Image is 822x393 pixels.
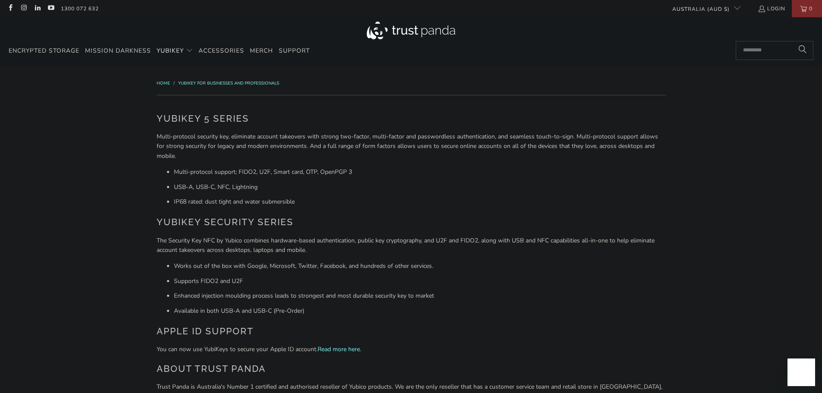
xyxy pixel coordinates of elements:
a: Trust Panda Australia on Facebook [6,5,14,12]
li: Supports FIDO2 and U2F [174,277,666,286]
h2: Apple ID Support [157,324,666,338]
li: Works out of the box with Google, Microsoft, Twitter, Facebook, and hundreds of other services. [174,261,666,271]
input: Search... [736,41,813,60]
a: Accessories [198,41,244,61]
li: IP68 rated: dust tight and water submersible [174,197,666,207]
span: Home [157,80,170,86]
span: Merch [250,47,273,55]
summary: YubiKey [157,41,193,61]
li: Enhanced injection moulding process leads to strongest and most durable security key to market [174,291,666,301]
li: Multi-protocol support; FIDO2, U2F, Smart card, OTP, OpenPGP 3 [174,167,666,177]
a: Login [758,4,785,13]
img: Trust Panda Australia [367,22,455,39]
a: Mission Darkness [85,41,151,61]
span: Encrypted Storage [9,47,79,55]
span: / [173,80,175,86]
p: The Security Key NFC by Yubico combines hardware-based authentication, public key cryptography, a... [157,236,666,255]
h2: YubiKey Security Series [157,215,666,229]
a: YubiKey for Businesses and Professionals [178,80,279,86]
a: Trust Panda Australia on LinkedIn [34,5,41,12]
a: Read more here [318,345,360,353]
a: Merch [250,41,273,61]
a: Trust Panda Australia on Instagram [20,5,27,12]
a: Support [279,41,310,61]
a: Encrypted Storage [9,41,79,61]
span: Support [279,47,310,55]
button: Search [792,41,813,60]
h2: YubiKey 5 Series [157,112,666,126]
p: You can now use YubiKeys to secure your Apple ID account. . [157,345,666,354]
li: Available in both USB-A and USB-C (Pre-Order) [174,306,666,316]
li: USB-A, USB-C, NFC, Lightning [174,182,666,192]
h2: About Trust Panda [157,362,666,376]
p: Multi-protocol security key, eliminate account takeovers with strong two-factor, multi-factor and... [157,132,666,161]
span: YubiKey [157,47,184,55]
nav: Translation missing: en.navigation.header.main_nav [9,41,310,61]
a: Home [157,80,171,86]
span: Mission Darkness [85,47,151,55]
span: Accessories [198,47,244,55]
iframe: Button to launch messaging window [787,358,815,386]
a: Trust Panda Australia on YouTube [47,5,54,12]
a: 1300 072 632 [61,4,99,13]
